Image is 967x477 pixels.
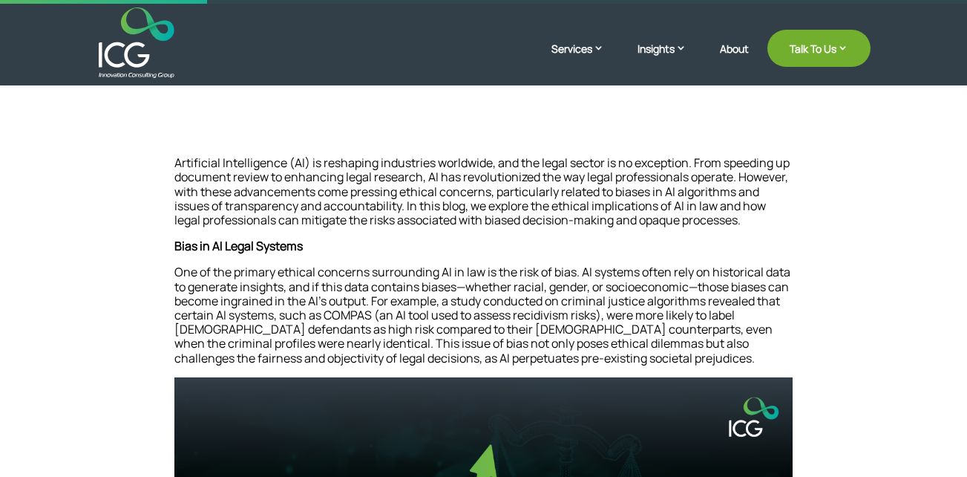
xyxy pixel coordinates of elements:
[551,41,619,78] a: Services
[720,43,749,78] a: About
[767,30,871,67] a: Talk To Us
[637,41,701,78] a: Insights
[99,7,174,78] img: ICG
[174,238,303,254] strong: Bias in AI Legal Systems
[174,156,793,239] p: Artificial Intelligence (AI) is reshaping industries worldwide, and the legal sector is no except...
[174,265,793,377] p: One of the primary ethical concerns surrounding AI in law is the risk of bias. AI systems often r...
